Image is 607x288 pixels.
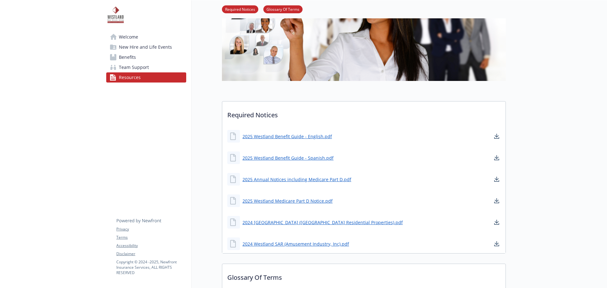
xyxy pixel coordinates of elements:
[119,72,141,83] span: Resources
[119,52,136,62] span: Benefits
[493,240,500,248] a: download document
[242,219,403,226] a: 2024 [GEOGRAPHIC_DATA] ([GEOGRAPHIC_DATA] Residential Properties).pdf
[493,175,500,183] a: download document
[116,259,186,275] p: Copyright © 2024 - 2025 , Newfront Insurance Services, ALL RIGHTS RESERVED
[116,243,186,248] a: Accessibility
[493,132,500,140] a: download document
[242,133,332,140] a: 2025 Westland Benefit Guide - English.pdf
[222,264,506,287] p: Glossary Of Terms
[119,62,149,72] span: Team Support
[493,197,500,205] a: download document
[106,52,186,62] a: Benefits
[119,32,138,42] span: Welcome
[263,6,303,12] a: Glossary Of Terms
[242,176,351,183] a: 2025 Annual Notices including Medicare Part D.pdf
[106,32,186,42] a: Welcome
[493,154,500,162] a: download document
[242,198,333,204] a: 2025 Westland Medicare Part D Notice.pdf
[119,42,172,52] span: New Hire and Life Events
[106,72,186,83] a: Resources
[493,218,500,226] a: download document
[242,155,334,161] a: 2025 Westland Benefit Guide - Spanish.pdf
[106,42,186,52] a: New Hire and Life Events
[222,101,506,125] p: Required Notices
[116,226,186,232] a: Privacy
[242,241,349,247] a: 2024 Westland SAR (Amusement Industry, Inc).pdf
[116,235,186,240] a: Terms
[222,6,258,12] a: Required Notices
[106,62,186,72] a: Team Support
[116,251,186,257] a: Disclaimer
